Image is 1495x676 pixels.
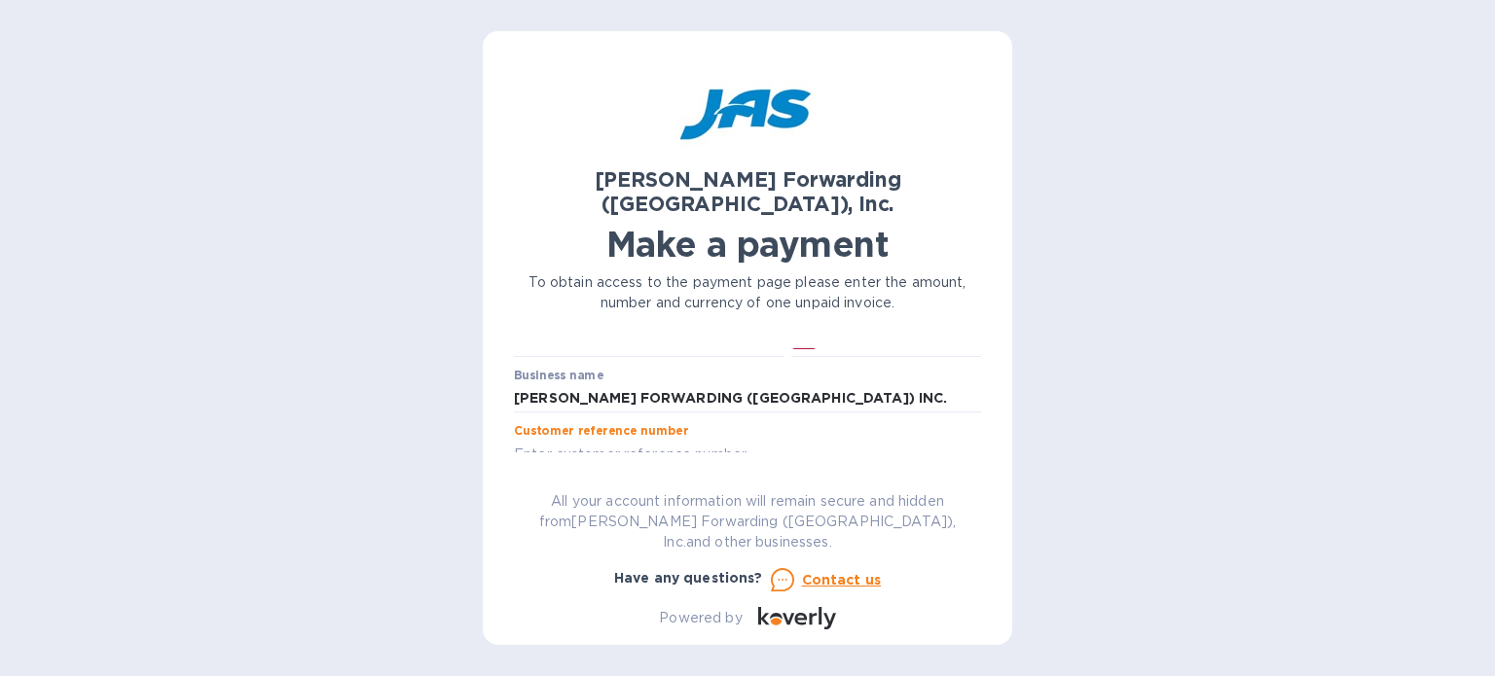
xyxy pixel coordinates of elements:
p: To obtain access to the payment page please enter the amount, number and currency of one unpaid i... [514,272,981,313]
p: All your account information will remain secure and hidden from [PERSON_NAME] Forwarding ([GEOGRA... [514,491,981,552]
input: Enter business name [514,384,981,413]
label: Business name [514,370,603,381]
p: Powered by [659,608,742,628]
label: Customer reference number [514,426,688,438]
u: Contact us [802,572,882,587]
b: [PERSON_NAME] Forwarding ([GEOGRAPHIC_DATA]), Inc. [595,167,901,216]
input: Enter customer reference number [514,440,981,469]
b: Have any questions? [614,570,763,586]
h1: Make a payment [514,224,981,265]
